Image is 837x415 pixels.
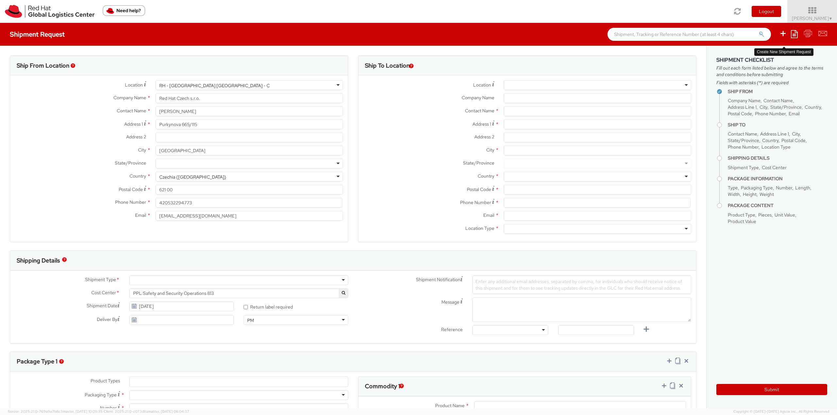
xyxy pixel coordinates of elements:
[728,203,827,208] h4: Package Content
[728,122,827,127] h4: Ship To
[775,212,795,218] span: Unit Value
[474,134,494,140] span: Address 2
[441,327,463,332] span: Reference
[115,199,146,205] span: Phone Number
[716,384,827,395] button: Submit
[792,15,833,21] span: [PERSON_NAME]
[435,403,465,408] span: Product Name
[63,409,103,414] span: master, [DATE] 10:09:35
[467,186,491,192] span: Postal Code
[789,111,800,117] span: Email
[460,200,491,205] span: Phone Number
[85,392,117,398] span: Packaging Type
[486,147,494,153] span: City
[91,289,116,297] span: Cost Center
[416,276,460,283] span: Shipment Notification
[728,137,759,143] span: State/Province
[761,144,791,150] span: Location Type
[728,98,760,104] span: Company Name
[829,16,833,21] span: ▼
[17,257,60,264] h3: Shipping Details
[119,186,143,192] span: Postal Code
[17,358,58,365] h3: Package Type 1
[473,82,491,88] span: Location
[244,305,248,309] input: Return label required
[755,111,786,117] span: Phone Number
[247,317,254,324] div: PM
[754,48,813,56] div: Create New Shipment Request
[728,89,827,94] h4: Ship From
[805,104,821,110] span: Country
[728,191,740,197] span: Width
[10,31,65,38] h4: Shipment Request
[483,212,494,218] span: Email
[17,62,69,69] h3: Ship From Location
[5,5,94,18] img: rh-logistics-00dfa346123c4ec078e1.svg
[760,131,789,137] span: Address Line 1
[762,137,778,143] span: Country
[716,79,827,86] span: Fields with asterisks (*) are required
[728,176,827,181] h4: Package Information
[733,409,829,414] span: Copyright © [DATE]-[DATE] Agistix Inc., All Rights Reserved
[728,218,756,224] span: Product Value
[743,191,757,197] span: Height
[113,95,146,101] span: Company Name
[607,28,771,41] input: Shipment, Tracking or Reference Number (at least 4 chars)
[8,409,103,414] span: Server: 2025.21.0-769a9a7b8c3
[159,82,270,89] div: RH - [GEOGRAPHIC_DATA] [GEOGRAPHIC_DATA] - C
[728,165,759,170] span: Shipment Type
[133,290,345,296] span: PPL Safety and Security Operations 813
[87,302,117,309] span: Shipment Date
[465,108,494,114] span: Contact Name
[100,405,117,411] span: Number
[365,62,410,69] h3: Ship To Location
[104,409,189,414] span: Client: 2025.21.0-c073d8a
[728,156,827,161] h4: Shipping Details
[716,65,827,78] span: Fill out each form listed below and agree to the terms and conditions before submitting
[97,316,117,323] span: Deliver By
[148,409,189,414] span: master, [DATE] 08:04:37
[103,5,145,16] button: Need help?
[795,185,810,191] span: Length
[716,57,827,63] h3: Shipment Checklist
[475,279,682,291] span: Enter any additional email addresses, separated by comma, for individuals who should receive noti...
[792,131,800,137] span: City
[728,111,752,117] span: Postal Code
[762,165,787,170] span: Cost Center
[760,191,774,197] span: Weight
[752,6,781,17] button: Logout
[85,276,116,284] span: Shipment Type
[244,303,294,310] label: Return label required
[728,104,757,110] span: Address Line 1
[728,185,738,191] span: Type
[776,185,792,191] span: Number
[125,82,143,88] span: Location
[763,98,793,104] span: Contact Name
[741,185,773,191] span: Packaging Type
[91,378,120,384] span: Product Types
[115,160,146,166] span: State/Province
[472,121,491,127] span: Address 1
[463,160,494,166] span: State/Province
[135,212,146,218] span: Email
[781,137,806,143] span: Postal Code
[159,174,226,180] div: Czechia ([GEOGRAPHIC_DATA])
[465,225,494,231] span: Location Type
[129,173,146,179] span: Country
[760,104,767,110] span: City
[462,95,494,101] span: Company Name
[138,147,146,153] span: City
[478,173,494,179] span: Country
[758,212,772,218] span: Pieces
[728,131,757,137] span: Contact Name
[441,299,459,305] span: Message
[117,108,146,114] span: Contact Name
[728,144,759,150] span: Phone Number
[129,288,348,298] span: PPL Safety and Security Operations 813
[126,134,146,140] span: Address 2
[770,104,802,110] span: State/Province
[124,121,143,127] span: Address 1
[728,212,755,218] span: Product Type
[365,383,400,390] h3: Commodity 1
